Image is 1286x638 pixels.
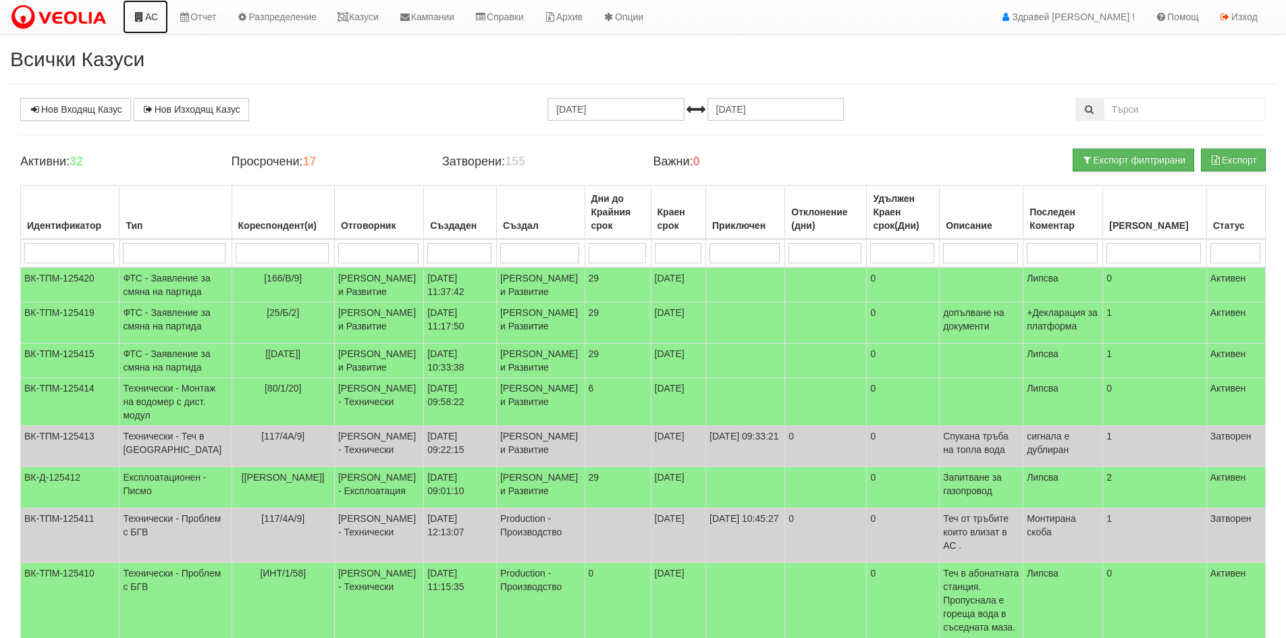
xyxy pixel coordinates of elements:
td: [DATE] 10:45:27 [706,508,785,563]
th: Създаден: No sort applied, activate to apply an ascending sort [424,186,497,240]
div: Тип [123,216,227,235]
td: 1 [1103,302,1206,344]
span: 29 [589,472,599,483]
td: [PERSON_NAME] и Развитие [496,467,585,508]
th: Тип: No sort applied, activate to apply an ascending sort [119,186,232,240]
td: Затворен [1206,426,1265,467]
td: [DATE] [651,467,705,508]
td: [PERSON_NAME] и Развитие [496,344,585,378]
div: [PERSON_NAME] [1106,216,1202,235]
b: 32 [70,155,83,168]
td: [DATE] [651,267,705,302]
td: 0 [785,508,867,563]
div: Създаден [427,216,493,235]
p: Запитване за газопровод [943,471,1019,498]
div: Краен срок [655,203,702,235]
td: 0 [867,378,940,426]
td: Активен [1206,344,1265,378]
td: [DATE] [651,302,705,344]
span: [ИНТ/1/58] [260,568,306,579]
td: [DATE] 10:33:38 [424,344,497,378]
td: [DATE] 09:58:22 [424,378,497,426]
span: Липсва [1027,568,1059,579]
td: 0 [1103,378,1206,426]
th: Последен Коментар: No sort applied, activate to apply an ascending sort [1023,186,1103,240]
p: Спукана тръба на топла вода [943,429,1019,456]
div: Създал [500,216,581,235]
p: допълване на документи [943,306,1019,333]
td: ФТС - Заявление за смяна на партида [119,267,232,302]
td: 0 [1103,267,1206,302]
span: Липсва [1027,273,1059,284]
span: 6 [589,383,594,394]
td: [PERSON_NAME] - Технически [334,508,423,563]
th: Краен срок: No sort applied, activate to apply an ascending sort [651,186,705,240]
td: [DATE] 09:01:10 [424,467,497,508]
p: Теч в абонатната станция. Пропуснала е гореща вода в съседната маза. [943,566,1019,634]
div: Описание [943,216,1019,235]
span: Липсва [1027,348,1059,359]
input: Търсене по Идентификатор, Бл/Вх/Ап, Тип, Описание, Моб. Номер, Имейл, Файл, Коментар, [1104,98,1266,121]
img: VeoliaLogo.png [10,3,113,32]
td: ФТС - Заявление за смяна на партида [119,302,232,344]
td: ВК-Д-125412 [21,467,119,508]
span: 29 [589,273,599,284]
td: ВК-ТПМ-125411 [21,508,119,563]
td: [DATE] [651,378,705,426]
td: [PERSON_NAME] и Развитие [496,426,585,467]
td: Активен [1206,267,1265,302]
td: [DATE] 11:17:50 [424,302,497,344]
div: Приключен [709,216,781,235]
span: [166/В/9] [264,273,302,284]
h4: Важни: [653,155,843,169]
p: Теч от тръбите които влизат в АС . [943,512,1019,552]
span: [117/4А/9] [261,513,304,524]
td: ВК-ТПМ-125420 [21,267,119,302]
div: Удължен Краен срок(Дни) [870,189,936,235]
td: 0 [867,508,940,563]
h4: Затворени: [442,155,633,169]
div: Кореспондент(и) [236,216,331,235]
a: Нов Изходящ Казус [134,98,249,121]
div: Последен Коментар [1027,203,1099,235]
b: 17 [302,155,316,168]
td: 0 [867,344,940,378]
td: Затворен [1206,508,1265,563]
td: [PERSON_NAME] и Развитие [496,267,585,302]
td: 2 [1103,467,1206,508]
td: Технически - Проблем с БГВ [119,508,232,563]
td: [DATE] 11:37:42 [424,267,497,302]
td: [PERSON_NAME] и Развитие [496,378,585,426]
span: Липсва [1027,472,1059,483]
th: Идентификатор: No sort applied, activate to apply an ascending sort [21,186,119,240]
span: +Декларация за платформа [1027,307,1098,331]
td: [PERSON_NAME] и Развитие [334,344,423,378]
span: [[PERSON_NAME]] [242,472,325,483]
th: Приключен: No sort applied, activate to apply an ascending sort [706,186,785,240]
div: Отговорник [338,216,420,235]
span: 0 [589,568,594,579]
th: Отговорник: No sort applied, activate to apply an ascending sort [334,186,423,240]
td: Production - Производство [496,508,585,563]
span: [80/1/20] [265,383,302,394]
span: [117/4А/9] [261,431,304,442]
td: ВК-ТПМ-125414 [21,378,119,426]
td: [PERSON_NAME] - Експлоатация [334,467,423,508]
th: Създал: No sort applied, activate to apply an ascending sort [496,186,585,240]
span: Монтирана скоба [1027,513,1076,537]
td: ВК-ТПМ-125415 [21,344,119,378]
th: Отклонение (дни): No sort applied, activate to apply an ascending sort [785,186,867,240]
td: Активен [1206,378,1265,426]
td: Технически - Монтаж на водомер с дист. модул [119,378,232,426]
th: Кореспондент(и): No sort applied, activate to apply an ascending sort [232,186,334,240]
td: Технически - Теч в [GEOGRAPHIC_DATA] [119,426,232,467]
td: [PERSON_NAME] - Технически [334,378,423,426]
div: Дни до Крайния срок [589,189,647,235]
td: 0 [867,467,940,508]
span: [[DATE]] [265,348,300,359]
span: Липсва [1027,383,1059,394]
h2: Всички Казуси [10,48,1276,70]
h4: Активни: [20,155,211,169]
td: 0 [867,302,940,344]
td: [DATE] [651,344,705,378]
